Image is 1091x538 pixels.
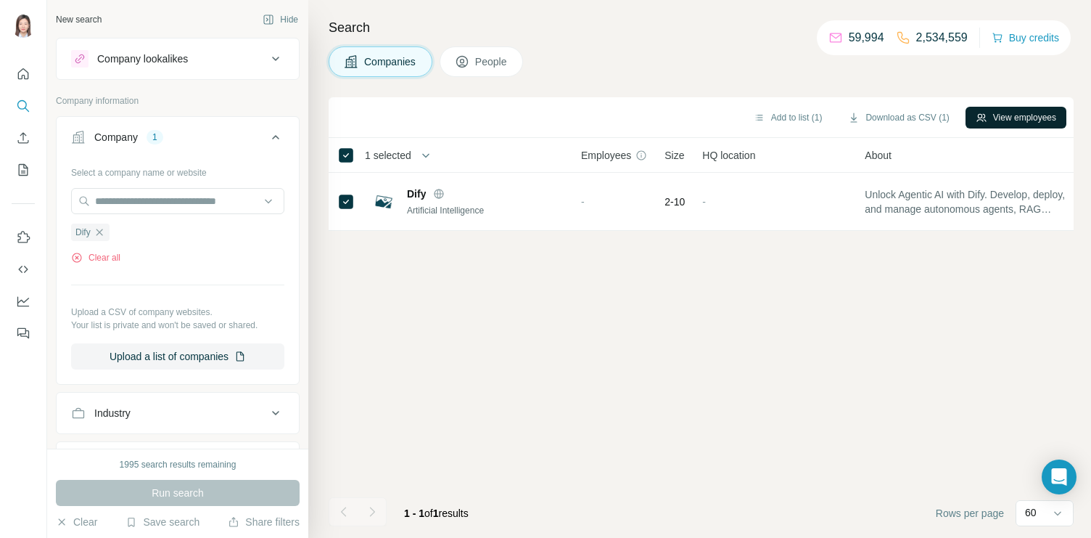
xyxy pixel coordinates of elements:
[57,120,299,160] button: Company1
[365,148,411,163] span: 1 selected
[57,445,299,480] button: HQ location
[71,319,284,332] p: Your list is private and won't be saved or shared.
[228,515,300,529] button: Share filters
[71,343,284,370] button: Upload a list of companies
[664,148,684,163] span: Size
[125,515,199,529] button: Save search
[94,130,138,144] div: Company
[838,107,959,129] button: Download as CSV (1)
[120,458,236,471] div: 1995 search results remaining
[433,508,439,519] span: 1
[407,204,564,217] div: Artificial Intelligence
[581,148,631,163] span: Employees
[1025,505,1037,520] p: 60
[12,125,35,151] button: Enrich CSV
[71,160,284,179] div: Select a company name or website
[936,506,1004,521] span: Rows per page
[12,288,35,314] button: Dashboard
[12,320,35,346] button: Feedback
[407,187,426,201] span: Dify
[581,196,585,208] span: -
[57,41,299,76] button: Company lookalikes
[329,17,1074,38] h4: Search
[56,13,102,26] div: New search
[424,508,433,519] span: of
[12,61,35,87] button: Quick start
[57,396,299,431] button: Industry
[12,15,35,38] img: Avatar
[147,131,163,144] div: 1
[664,195,685,209] span: 2-10
[97,52,188,66] div: Company lookalikes
[1042,460,1076,494] div: Open Intercom Messenger
[992,28,1059,48] button: Buy credits
[966,107,1066,129] button: View employees
[94,406,131,420] div: Industry
[56,94,300,107] p: Company information
[12,224,35,250] button: Use Surfe on LinkedIn
[71,306,284,319] p: Upload a CSV of company websites.
[56,515,97,529] button: Clear
[372,190,395,213] img: Logo of Dify
[75,226,91,239] span: Dify
[702,196,706,208] span: -
[12,157,35,183] button: My lists
[916,29,968,46] p: 2,534,559
[404,508,469,519] span: results
[12,256,35,282] button: Use Surfe API
[12,93,35,119] button: Search
[475,54,509,69] span: People
[364,54,417,69] span: Companies
[252,9,308,30] button: Hide
[849,29,884,46] p: 59,994
[702,148,755,163] span: HQ location
[865,187,1079,216] span: Unlock Agentic AI with Dify. Develop, deploy, and manage autonomous agents, RAG pipelines, and mo...
[404,508,424,519] span: 1 - 1
[865,148,892,163] span: About
[744,107,833,129] button: Add to list (1)
[71,251,120,264] button: Clear all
